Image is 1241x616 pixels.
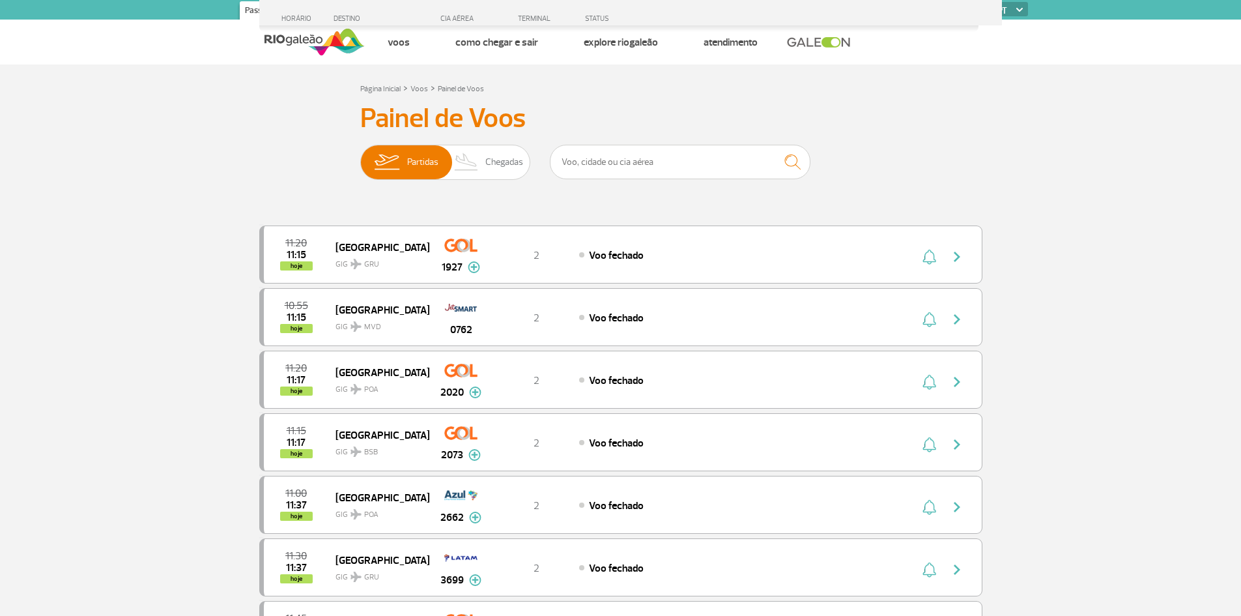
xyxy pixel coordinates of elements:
span: 2025-08-26 11:17:36 [287,438,306,447]
img: mais-info-painel-voo.svg [469,574,481,586]
span: [GEOGRAPHIC_DATA] [335,364,419,381]
img: slider-desembarque [448,145,486,179]
span: 2025-08-26 11:37:56 [286,563,307,572]
span: 2025-08-26 11:15:00 [287,250,306,259]
span: [GEOGRAPHIC_DATA] [335,489,419,506]
span: hoje [280,449,313,458]
img: destiny_airplane.svg [350,509,362,520]
span: 2025-08-26 11:20:00 [285,239,307,248]
span: [GEOGRAPHIC_DATA] [335,426,419,443]
span: GIG [335,565,419,583]
div: HORÁRIO [263,14,334,23]
img: mais-info-painel-voo.svg [468,449,481,461]
span: GIG [335,377,419,396]
a: > [431,80,435,95]
span: 2025-08-26 11:17:00 [287,375,306,385]
img: mais-info-painel-voo.svg [469,387,481,398]
span: 2020 [440,385,464,400]
span: 2025-08-26 11:15:00 [287,426,306,435]
img: seta-direita-painel-voo.svg [949,374,965,390]
img: sino-painel-voo.svg [922,249,936,265]
a: Voos [388,36,410,49]
a: Painel de Voos [438,84,484,94]
span: 3699 [440,572,464,588]
img: sino-painel-voo.svg [922,499,936,515]
img: slider-embarque [366,145,407,179]
span: 2025-08-26 10:55:00 [285,301,308,310]
span: [GEOGRAPHIC_DATA] [335,239,419,256]
span: 2 [534,312,539,325]
span: 2025-08-26 11:15:00 [287,313,306,322]
span: Chegadas [485,145,523,179]
a: Como chegar e sair [455,36,538,49]
a: > [403,80,408,95]
div: CIA AÉREA [429,14,494,23]
img: seta-direita-painel-voo.svg [949,499,965,515]
span: BSB [364,447,378,458]
span: 2025-08-26 11:20:00 [285,364,307,373]
img: seta-direita-painel-voo.svg [949,562,965,578]
span: hoje [280,324,313,333]
span: Voo fechado [589,499,644,512]
span: POA [364,384,378,396]
img: mais-info-painel-voo.svg [469,512,481,523]
span: 2662 [440,510,464,525]
img: destiny_airplane.svg [350,447,362,457]
span: GIG [335,502,419,521]
a: Atendimento [704,36,758,49]
span: Voo fechado [589,312,644,325]
span: Voo fechado [589,437,644,450]
img: sino-painel-voo.svg [922,374,936,390]
span: GIG [335,314,419,333]
img: destiny_airplane.svg [350,572,362,582]
span: hoje [280,512,313,521]
h3: Painel de Voos [360,102,881,135]
span: hoje [280,387,313,396]
img: sino-painel-voo.svg [922,312,936,327]
span: GRU [364,259,379,271]
span: GIG [335,252,419,271]
span: 2025-08-26 11:30:00 [285,551,307,561]
input: Voo, cidade ou cia aérea [550,145,810,179]
a: Explore RIOgaleão [584,36,658,49]
span: hoje [280,574,313,583]
a: Passageiros [240,1,293,22]
span: 2025-08-26 11:00:00 [285,489,307,498]
span: Voo fechado [589,249,644,262]
span: 2 [534,499,539,512]
a: Página Inicial [360,84,401,94]
img: seta-direita-painel-voo.svg [949,312,965,327]
span: Voo fechado [589,374,644,387]
span: 2 [534,374,539,387]
span: hoje [280,261,313,271]
span: GRU [364,572,379,583]
span: [GEOGRAPHIC_DATA] [335,551,419,568]
span: 2 [534,562,539,575]
img: destiny_airplane.svg [350,259,362,269]
span: 1927 [442,259,463,275]
span: 2 [534,437,539,450]
img: seta-direita-painel-voo.svg [949,249,965,265]
img: mais-info-painel-voo.svg [468,261,480,273]
span: Partidas [407,145,438,179]
span: 2 [534,249,539,262]
img: destiny_airplane.svg [350,384,362,394]
span: GIG [335,439,419,458]
a: Voos [410,84,428,94]
img: sino-painel-voo.svg [922,437,936,452]
span: 2025-08-26 11:37:00 [286,501,307,510]
span: Voo fechado [589,562,644,575]
div: DESTINO [334,14,429,23]
img: destiny_airplane.svg [350,321,362,332]
div: TERMINAL [494,14,578,23]
span: 0762 [450,322,472,338]
span: [GEOGRAPHIC_DATA] [335,301,419,318]
span: MVD [364,321,381,333]
span: POA [364,509,378,521]
span: 2073 [441,447,463,463]
img: sino-painel-voo.svg [922,562,936,578]
div: STATUS [578,14,685,23]
img: seta-direita-painel-voo.svg [949,437,965,452]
